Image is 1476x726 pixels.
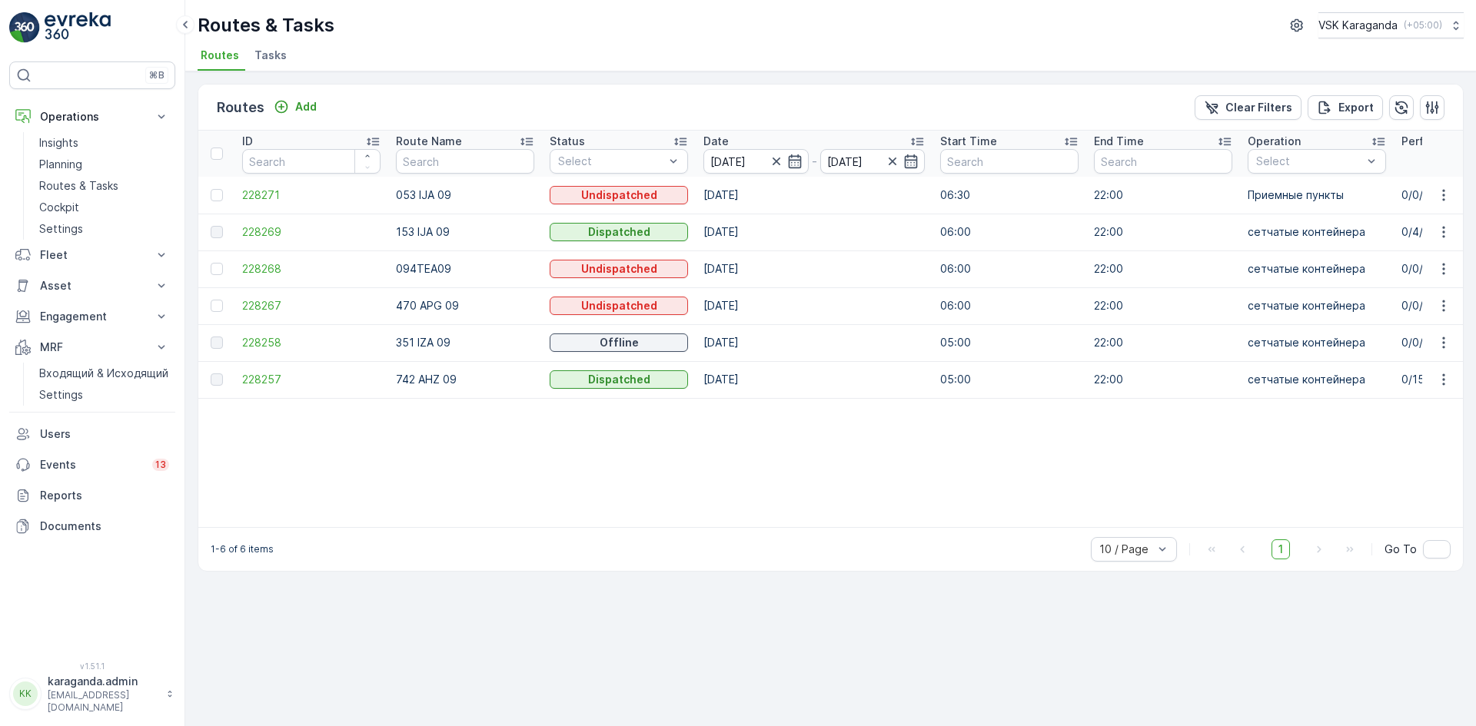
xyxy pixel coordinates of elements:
[40,426,169,442] p: Users
[40,519,169,534] p: Documents
[1318,18,1398,33] p: VSK Karaganda
[13,681,38,706] div: KK
[940,372,1079,387] p: 05:00
[40,309,145,324] p: Engagement
[33,132,175,154] a: Insights
[550,333,688,352] button: Offline
[40,488,169,503] p: Reports
[1094,372,1232,387] p: 22:00
[211,543,274,555] p: 1-6 of 6 items
[940,261,1079,277] p: 06:00
[696,177,932,214] td: [DATE]
[1308,95,1383,120] button: Export
[396,335,534,350] p: 351 IZA 09
[696,250,932,287] td: [DATE]
[703,149,809,174] input: dd/mm/yyyy
[1225,100,1292,115] p: Clear Filters
[550,370,688,389] button: Dispatched
[242,224,381,240] a: 228269
[1094,134,1144,149] p: End Time
[45,12,111,43] img: logo_light-DOdMpM7g.png
[581,187,657,203] p: Undispatched
[242,372,381,387] a: 228257
[40,457,143,472] p: Events
[396,261,534,277] p: 094TEA09
[588,372,650,387] p: Dispatched
[211,226,223,238] div: Toggle Row Selected
[940,224,1079,240] p: 06:00
[1248,261,1386,277] p: сетчатыe контейнера
[242,298,381,313] a: 228267
[396,149,534,174] input: Search
[396,298,534,313] p: 470 APG 09
[588,224,650,240] p: Dispatched
[211,373,223,386] div: Toggle Row Selected
[242,261,381,277] a: 228268
[9,511,175,542] a: Documents
[242,134,253,149] p: ID
[33,363,175,384] a: Входящий & Исходящий
[242,187,381,203] span: 228271
[940,134,997,149] p: Start Time
[211,300,223,312] div: Toggle Row Selected
[1094,335,1232,350] p: 22:00
[1318,12,1464,38] button: VSK Karaganda(+05:00)
[40,109,145,124] p: Operations
[820,149,926,174] input: dd/mm/yyyy
[9,449,175,480] a: Events13
[39,135,78,151] p: Insights
[1094,298,1232,313] p: 22:00
[242,335,381,350] span: 228258
[9,301,175,332] button: Engagement
[211,189,223,201] div: Toggle Row Selected
[1248,335,1386,350] p: сетчатыe контейнера
[201,48,239,63] span: Routes
[396,134,462,149] p: Route Name
[39,178,118,194] p: Routes & Tasks
[48,674,158,689] p: karaganda.admin
[33,154,175,175] a: Planning
[1256,154,1362,169] p: Select
[217,97,264,118] p: Routes
[550,223,688,241] button: Dispatched
[9,12,40,43] img: logo
[1094,187,1232,203] p: 22:00
[40,278,145,293] p: Asset
[696,287,932,324] td: [DATE]
[242,149,381,174] input: Search
[9,240,175,270] button: Fleet
[1248,298,1386,313] p: сетчатыe контейнера
[396,372,534,387] p: 742 AHZ 09
[1094,224,1232,240] p: 22:00
[39,200,79,215] p: Cockpit
[1272,539,1290,559] span: 1
[1248,134,1301,149] p: Operation
[581,261,657,277] p: Undispatched
[940,335,1079,350] p: 05:00
[198,13,334,38] p: Routes & Tasks
[268,98,323,116] button: Add
[211,263,223,275] div: Toggle Row Selected
[1094,149,1232,174] input: Search
[39,366,168,381] p: Входящий & Исходящий
[9,332,175,363] button: MRF
[1401,134,1470,149] p: Performance
[940,149,1079,174] input: Search
[550,186,688,204] button: Undispatched
[39,221,83,237] p: Settings
[40,340,145,355] p: MRF
[558,154,664,169] p: Select
[39,387,83,403] p: Settings
[9,674,175,714] button: KKkaraganda.admin[EMAIL_ADDRESS][DOMAIN_NAME]
[396,224,534,240] p: 153 IJA 09
[9,270,175,301] button: Asset
[1338,100,1374,115] p: Export
[1385,542,1417,557] span: Go To
[940,187,1079,203] p: 06:30
[155,459,166,471] p: 13
[1195,95,1301,120] button: Clear Filters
